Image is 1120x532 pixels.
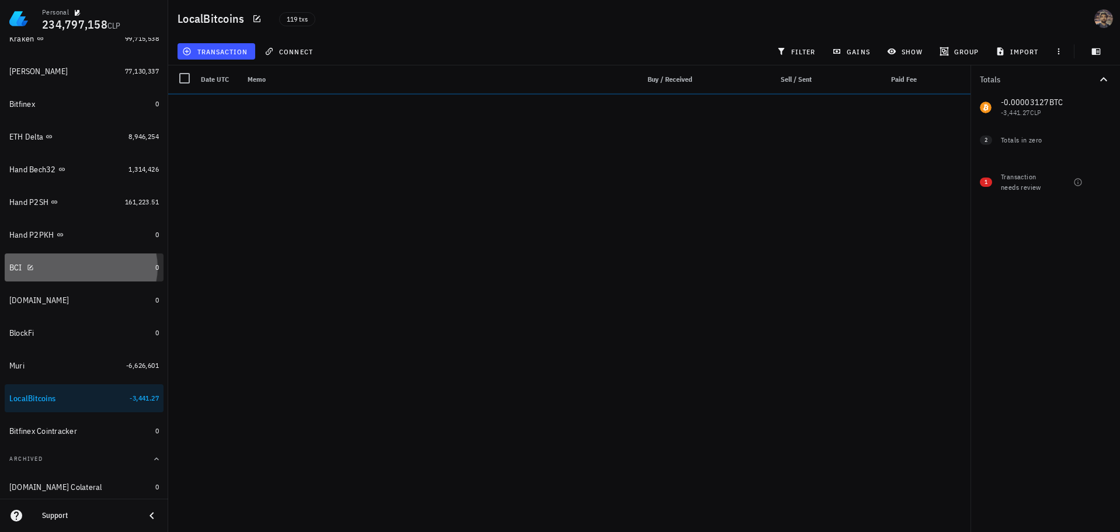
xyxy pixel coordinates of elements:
[5,25,164,53] a: Kraken 99,715,538
[155,99,159,108] span: 0
[9,482,102,492] div: [DOMAIN_NAME] Colateral
[125,197,159,206] span: 161,223.51
[42,16,107,32] span: 234,797,158
[998,47,1039,56] span: import
[9,328,34,338] div: BlockFi
[42,8,69,17] div: Personal
[155,263,159,272] span: 0
[5,123,164,151] a: ETH Delta 8,946,254
[42,511,135,520] div: Support
[5,188,164,216] a: Hand P2SH 161,223.51
[5,90,164,118] a: Bitfinex 0
[267,47,313,56] span: connect
[5,155,164,183] a: Hand Bech32 1,314,426
[5,473,164,501] a: [DOMAIN_NAME] Colateral 0
[287,13,308,26] span: 119 txs
[882,43,930,60] button: show
[9,67,68,77] div: [PERSON_NAME]
[9,426,77,436] div: Bitfinex Cointracker
[622,65,697,93] div: Buy / Received
[1094,9,1113,28] div: avatar
[155,426,159,435] span: 0
[942,47,979,56] span: group
[834,47,869,56] span: gains
[742,65,816,93] div: Sell / Sent
[9,132,43,142] div: ETH Delta
[5,384,164,412] a: LocalBitcoins -3,441.27
[125,67,159,75] span: 77,130,337
[5,221,164,249] a: Hand P2PKH 0
[201,75,229,84] span: Date UTC
[196,65,243,93] div: Date UTC
[155,230,159,239] span: 0
[5,417,164,445] a: Bitfinex Cointracker 0
[985,178,987,187] span: 1
[9,197,48,207] div: Hand P2SH
[125,34,159,43] span: 99,715,538
[248,75,266,84] span: Memo
[771,43,822,60] button: filter
[128,132,159,141] span: 8,946,254
[178,43,255,60] button: transaction
[980,75,1097,84] div: Totals
[934,43,986,60] button: group
[827,43,877,60] button: gains
[5,253,164,281] a: BCI 0
[1001,172,1050,193] div: Transaction needs review
[891,75,917,84] span: Paid Fee
[260,43,320,60] button: connect
[130,394,159,402] span: -3,441.27
[9,394,55,404] div: LocalBitcoins
[9,99,35,109] div: Bitfinex
[781,75,812,84] span: Sell / Sent
[155,482,159,491] span: 0
[107,20,121,31] span: CLP
[128,165,159,173] span: 1,314,426
[5,286,164,314] a: [DOMAIN_NAME] 0
[837,65,921,93] div: Paid Fee
[1001,135,1087,145] div: Totals in zero
[5,57,164,85] a: [PERSON_NAME] 77,130,337
[648,75,693,84] span: Buy / Received
[9,361,25,371] div: Muri
[243,65,622,93] div: Memo
[5,319,164,347] a: BlockFi 0
[971,65,1120,93] button: Totals
[889,47,923,56] span: show
[5,352,164,380] a: Muri -6,626,601
[155,328,159,337] span: 0
[155,295,159,304] span: 0
[178,9,249,28] h1: LocalBitcoins
[9,263,22,273] div: BCI
[126,361,159,370] span: -6,626,601
[185,47,248,56] span: transaction
[779,47,816,56] span: filter
[9,295,69,305] div: [DOMAIN_NAME]
[5,445,164,473] button: Archived
[9,34,34,44] div: Kraken
[9,9,28,28] img: LedgiFi
[985,135,987,145] span: 2
[9,165,56,175] div: Hand Bech32
[991,43,1046,60] button: import
[9,230,54,240] div: Hand P2PKH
